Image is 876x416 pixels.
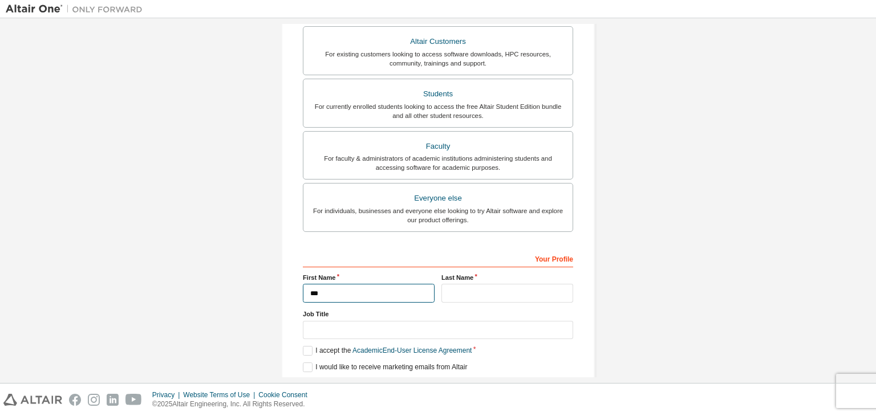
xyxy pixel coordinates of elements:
label: Last Name [441,273,573,282]
div: Website Terms of Use [183,390,258,399]
div: Altair Customers [310,34,566,50]
div: For faculty & administrators of academic institutions administering students and accessing softwa... [310,154,566,172]
img: linkedin.svg [107,394,119,406]
div: Students [310,86,566,102]
a: Academic End-User License Agreement [352,346,472,354]
img: instagram.svg [88,394,100,406]
div: Cookie Consent [258,390,314,399]
img: altair_logo.svg [3,394,62,406]
img: Altair One [6,3,148,15]
label: Job Title [303,309,573,319]
div: For individuals, businesses and everyone else looking to try Altair software and explore our prod... [310,206,566,225]
p: © 2025 Altair Engineering, Inc. All Rights Reserved. [152,399,314,409]
label: I accept the [303,346,472,356]
img: youtube.svg [125,394,142,406]
div: Privacy [152,390,183,399]
div: Everyone else [310,190,566,206]
div: Your Profile [303,249,573,267]
img: facebook.svg [69,394,81,406]
label: First Name [303,273,435,282]
div: Faculty [310,138,566,154]
div: For currently enrolled students looking to access the free Altair Student Edition bundle and all ... [310,102,566,120]
div: For existing customers looking to access software downloads, HPC resources, community, trainings ... [310,50,566,68]
label: I would like to receive marketing emails from Altair [303,362,467,372]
